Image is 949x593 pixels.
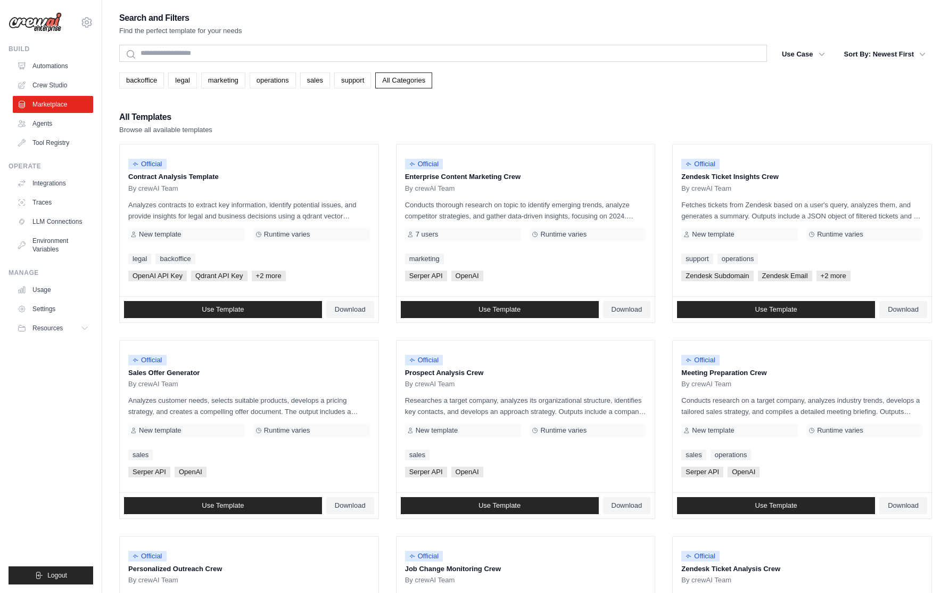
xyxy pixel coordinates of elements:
p: Meeting Preparation Crew [681,368,923,378]
span: Zendesk Subdomain [681,271,753,281]
a: operations [250,72,296,88]
div: Manage [9,269,93,277]
img: Logo [9,12,62,33]
a: Download [879,301,927,318]
span: Official [681,159,720,169]
a: Marketplace [13,96,93,113]
a: LLM Connections [13,213,93,230]
span: +2 more [816,271,851,281]
span: By crewAI Team [681,380,731,388]
a: sales [300,72,330,88]
span: By crewAI Team [681,576,731,584]
span: Download [888,501,919,510]
span: OpenAI API Key [128,271,187,281]
span: Official [405,355,443,365]
a: support [334,72,371,88]
span: By crewAI Team [128,380,178,388]
p: Enterprise Content Marketing Crew [405,172,647,182]
button: Sort By: Newest First [838,45,932,64]
p: Personalized Outreach Crew [128,564,370,574]
span: New template [416,426,458,435]
a: Environment Variables [13,232,93,258]
a: Usage [13,281,93,298]
a: Download [326,497,374,514]
a: sales [128,450,153,460]
span: Use Template [202,305,244,314]
a: Integrations [13,175,93,192]
p: Contract Analysis Template [128,172,370,182]
button: Use Case [775,45,831,64]
span: New template [139,230,181,239]
a: All Categories [375,72,432,88]
span: By crewAI Team [405,380,455,388]
p: Find the perfect template for your needs [119,26,242,36]
span: Download [612,305,642,314]
a: legal [168,72,196,88]
h2: All Templates [119,110,212,125]
p: Zendesk Ticket Insights Crew [681,172,923,182]
span: Zendesk Email [758,271,812,281]
span: Official [128,355,167,365]
p: Analyzes customer needs, selects suitable products, develops a pricing strategy, and creates a co... [128,395,370,417]
a: Download [879,497,927,514]
span: Use Template [478,305,521,314]
span: Download [612,501,642,510]
span: Logout [47,571,67,580]
span: Resources [32,324,63,332]
p: Fetches tickets from Zendesk based on a user's query, analyzes them, and generates a summary. Out... [681,199,923,222]
span: Official [405,551,443,562]
span: Runtime varies [817,230,863,239]
a: sales [405,450,430,460]
p: Zendesk Ticket Analysis Crew [681,564,923,574]
span: By crewAI Team [405,184,455,193]
span: OpenAI [728,467,760,477]
p: Sales Offer Generator [128,368,370,378]
span: Official [128,551,167,562]
a: Download [603,497,651,514]
span: By crewAI Team [681,184,731,193]
a: Crew Studio [13,77,93,94]
a: marketing [405,254,444,264]
span: New template [692,230,734,239]
span: Download [888,305,919,314]
a: Use Template [677,497,875,514]
span: New template [139,426,181,435]
a: support [681,254,713,264]
span: +2 more [252,271,286,281]
span: Official [128,159,167,169]
span: Use Template [478,501,521,510]
p: Job Change Monitoring Crew [405,564,647,574]
a: Automations [13,58,93,75]
span: Runtime varies [264,230,310,239]
p: Conducts research on a target company, analyzes industry trends, develops a tailored sales strate... [681,395,923,417]
span: Qdrant API Key [191,271,247,281]
span: Official [681,551,720,562]
p: Researches a target company, analyzes its organizational structure, identifies key contacts, and ... [405,395,647,417]
a: Settings [13,300,93,318]
button: Logout [9,566,93,584]
span: Serper API [405,467,447,477]
span: Runtime varies [264,426,310,435]
span: 7 users [416,230,439,239]
button: Resources [13,320,93,337]
a: Tool Registry [13,134,93,151]
a: operations [711,450,752,460]
p: Conducts thorough research on topic to identify emerging trends, analyze competitor strategies, a... [405,199,647,222]
a: Traces [13,194,93,211]
a: Agents [13,115,93,132]
span: Serper API [681,467,723,477]
span: Runtime varies [817,426,863,435]
a: Use Template [124,497,322,514]
a: Use Template [677,301,875,318]
a: operations [717,254,758,264]
span: Download [335,501,366,510]
a: backoffice [119,72,164,88]
p: Prospect Analysis Crew [405,368,647,378]
span: Use Template [202,501,244,510]
span: OpenAI [451,467,483,477]
span: Official [405,159,443,169]
span: OpenAI [175,467,207,477]
span: Official [681,355,720,365]
span: OpenAI [451,271,483,281]
a: backoffice [155,254,195,264]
